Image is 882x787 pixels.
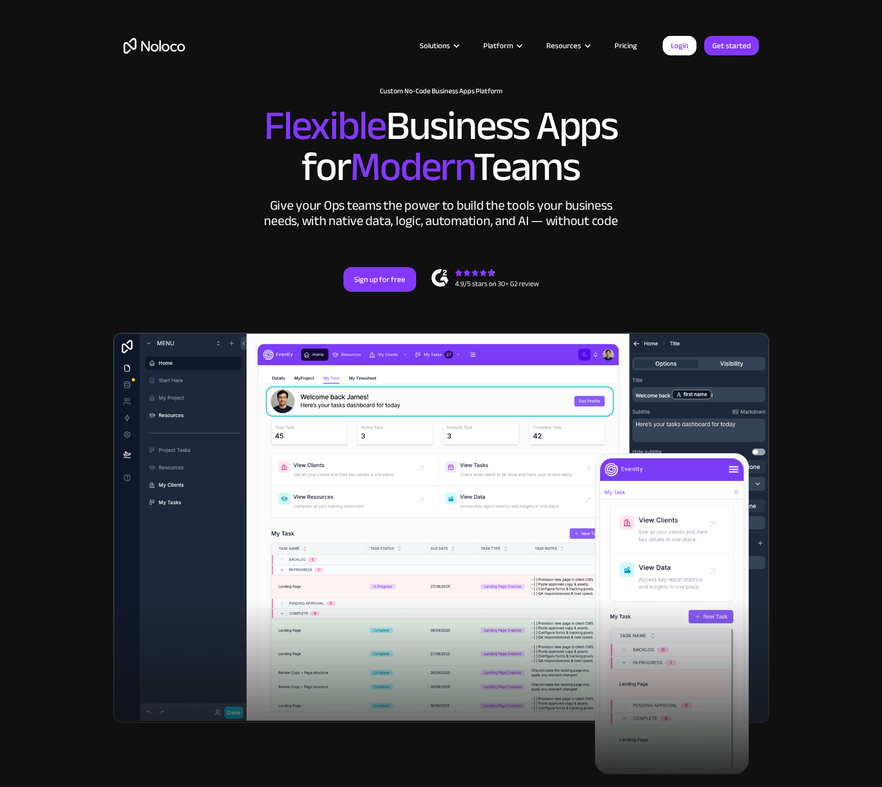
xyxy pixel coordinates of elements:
[602,39,650,52] a: Pricing
[420,39,450,52] div: Solutions
[343,267,416,292] a: Sign up for free
[124,106,759,188] h2: Business Apps for Teams
[663,36,696,55] a: Login
[350,129,474,205] span: Modern
[546,39,581,52] div: Resources
[262,198,621,229] div: Give your Ops teams the power to build the tools your business needs, with native data, logic, au...
[704,36,759,55] a: Get started
[534,39,602,52] div: Resources
[470,39,534,52] div: Platform
[483,39,513,52] div: Platform
[264,88,386,164] span: Flexible
[407,39,470,52] div: Solutions
[124,38,185,54] a: home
